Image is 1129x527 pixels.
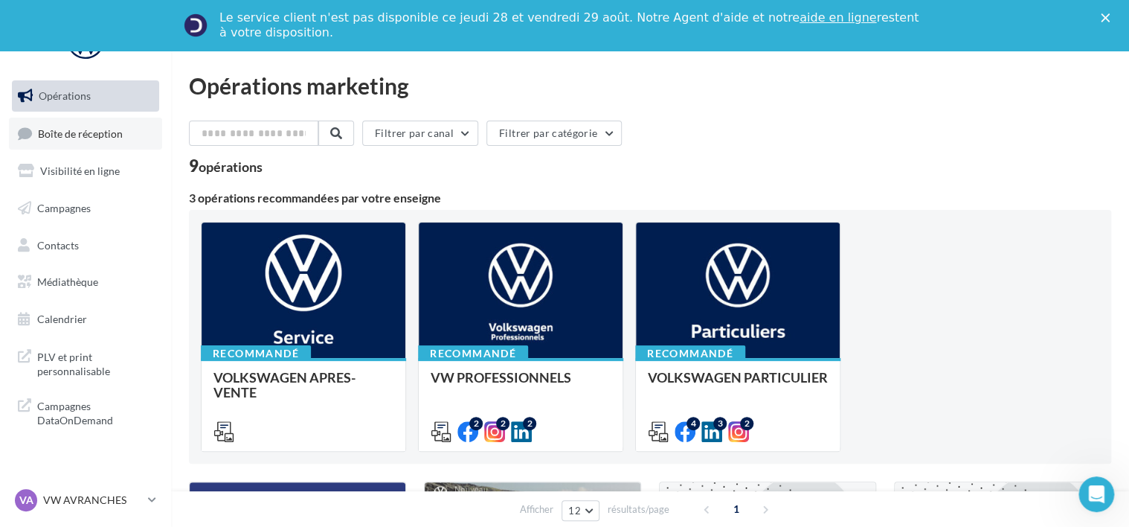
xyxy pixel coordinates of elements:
[520,502,553,517] span: Afficher
[568,505,581,517] span: 12
[199,160,263,173] div: opérations
[523,417,536,430] div: 2
[724,497,748,521] span: 1
[37,396,153,428] span: Campagnes DataOnDemand
[40,165,120,177] span: Visibilité en ligne
[213,369,356,400] span: VOLKSWAGEN APRES-VENTE
[1078,476,1114,512] iframe: Intercom live chat
[37,275,98,288] span: Médiathèque
[648,369,828,386] span: VOLKSWAGEN PARTICULIER
[9,230,162,261] a: Contacts
[9,266,162,298] a: Médiathèque
[635,345,745,362] div: Recommandé
[38,127,123,139] span: Boîte de réception
[9,118,162,150] a: Boîte de réception
[431,369,571,386] span: VW PROFESSIONNELS
[9,304,162,335] a: Calendrier
[686,417,700,430] div: 4
[184,13,208,37] img: Profile image for Service-Client
[9,193,162,224] a: Campagnes
[486,121,622,146] button: Filtrer par catégorie
[12,486,159,514] a: VA VW AVRANCHES
[740,417,753,430] div: 2
[39,89,91,102] span: Opérations
[37,202,91,214] span: Campagnes
[496,417,509,430] div: 2
[713,417,727,430] div: 3
[9,390,162,434] a: Campagnes DataOnDemand
[37,313,87,325] span: Calendrier
[189,158,263,174] div: 9
[562,500,599,521] button: 12
[189,192,1111,204] div: 3 opérations recommandées par votre enseigne
[418,345,528,362] div: Recommandé
[1101,13,1116,22] div: Fermer
[37,238,79,251] span: Contacts
[9,156,162,187] a: Visibilité en ligne
[189,74,1111,97] div: Opérations marketing
[201,345,311,362] div: Recommandé
[19,493,33,508] span: VA
[37,347,153,379] span: PLV et print personnalisable
[9,80,162,112] a: Opérations
[43,493,142,508] p: VW AVRANCHES
[608,502,669,517] span: résultats/page
[362,121,478,146] button: Filtrer par canal
[469,417,483,430] div: 2
[9,341,162,385] a: PLV et print personnalisable
[219,10,921,40] div: Le service client n'est pas disponible ce jeudi 28 et vendredi 29 août. Notre Agent d'aide et not...
[800,10,876,25] a: aide en ligne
